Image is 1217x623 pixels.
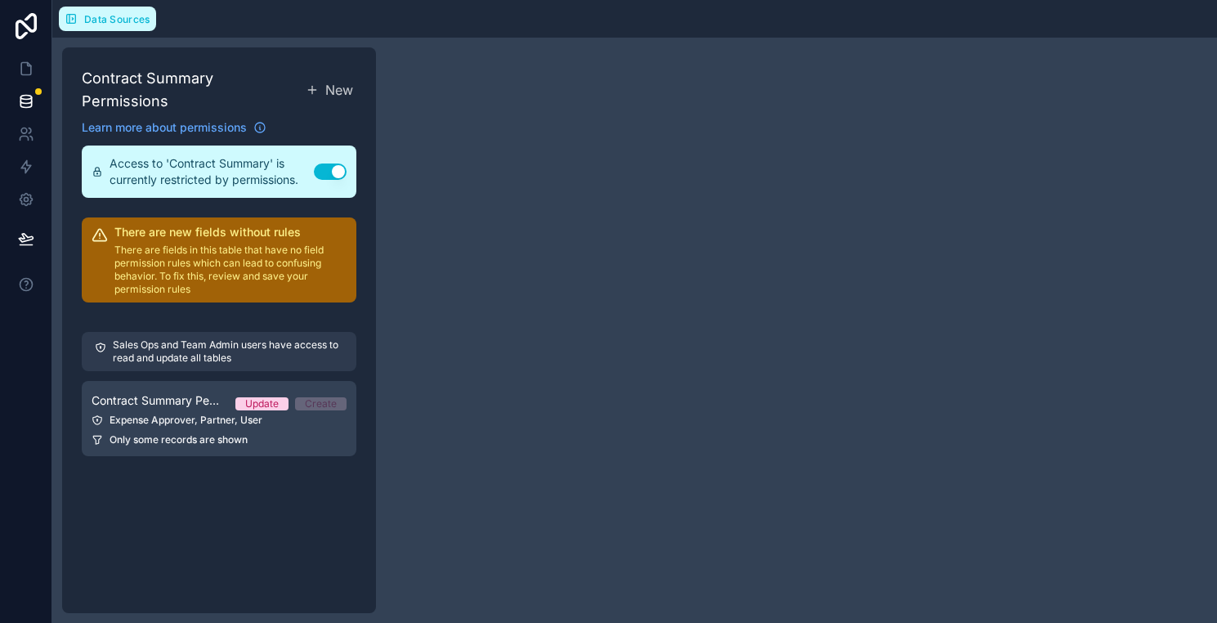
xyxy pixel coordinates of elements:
[110,433,248,446] span: Only some records are shown
[302,77,356,103] button: New
[59,7,156,31] button: Data Sources
[110,155,314,188] span: Access to 'Contract Summary' is currently restricted by permissions.
[114,224,347,240] h2: There are new fields without rules
[82,381,356,456] a: Contract Summary Permission 1UpdateCreateExpense Approver, Partner, UserOnly some records are shown
[82,119,266,136] a: Learn more about permissions
[84,13,150,25] span: Data Sources
[92,392,222,409] span: Contract Summary Permission 1
[114,244,347,296] p: There are fields in this table that have no field permission rules which can lead to confusing be...
[92,414,347,427] div: Expense Approver, Partner, User
[305,397,337,410] div: Create
[82,119,247,136] span: Learn more about permissions
[113,338,343,365] p: Sales Ops and Team Admin users have access to read and update all tables
[245,397,279,410] div: Update
[82,67,302,113] h1: Contract Summary Permissions
[325,80,353,100] span: New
